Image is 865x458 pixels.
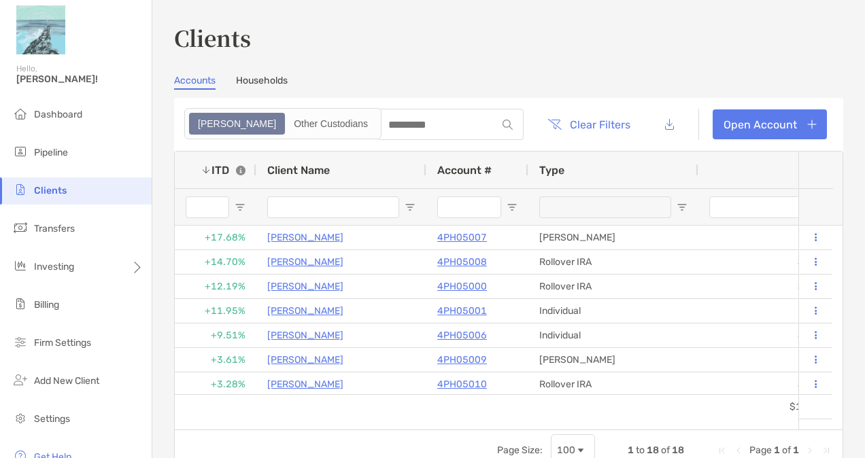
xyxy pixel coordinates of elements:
[235,202,245,213] button: Open Filter Menu
[821,445,832,456] div: Last Page
[236,75,288,90] a: Households
[186,196,229,218] input: ITD Filter Input
[267,327,343,344] a: [PERSON_NAME]
[34,147,68,158] span: Pipeline
[628,444,634,456] span: 1
[437,376,487,393] a: 4PH05010
[12,143,29,160] img: pipeline icon
[709,196,841,218] input: Balance Filter Input
[12,258,29,274] img: investing icon
[184,108,381,139] div: segmented control
[793,444,799,456] span: 1
[34,185,67,196] span: Clients
[267,196,399,218] input: Client Name Filter Input
[507,202,518,213] button: Open Filter Menu
[528,226,698,249] div: [PERSON_NAME]
[267,376,343,393] a: [PERSON_NAME]
[12,334,29,350] img: firm-settings icon
[528,323,698,347] div: Individual
[16,73,143,85] span: [PERSON_NAME]!
[528,348,698,372] div: [PERSON_NAME]
[12,181,29,198] img: clients icon
[749,444,772,456] span: Page
[528,250,698,274] div: Rollover IRA
[557,444,575,456] div: 100
[503,120,513,130] img: input icon
[497,444,543,456] div: Page Size:
[175,226,256,249] div: +17.68%
[175,323,256,347] div: +9.51%
[174,22,843,53] h3: Clients
[34,337,91,349] span: Firm Settings
[12,372,29,388] img: add_new_client icon
[782,444,791,456] span: of
[34,223,75,234] span: Transfers
[405,202,415,213] button: Open Filter Menu
[34,413,70,425] span: Settings
[267,351,343,368] a: [PERSON_NAME]
[528,372,698,396] div: Rollover IRA
[175,348,256,372] div: +3.61%
[733,445,744,456] div: Previous Page
[437,229,487,246] a: 4PH05007
[34,299,59,311] span: Billing
[539,164,564,177] span: Type
[537,109,641,139] button: Clear Filters
[647,444,659,456] span: 18
[713,109,827,139] a: Open Account
[267,229,343,246] a: [PERSON_NAME]
[34,261,74,272] span: Investing
[804,445,815,456] div: Next Page
[267,164,330,177] span: Client Name
[12,296,29,312] img: billing icon
[267,253,343,270] a: [PERSON_NAME]
[437,196,501,218] input: Account # Filter Input
[437,327,487,344] a: 4PH05006
[174,75,216,90] a: Accounts
[190,114,284,133] div: Zoe
[267,278,343,295] a: [PERSON_NAME]
[437,253,487,270] a: 4PH05008
[437,302,487,319] a: 4PH05001
[677,202,688,213] button: Open Filter Menu
[16,5,65,54] img: Zoe Logo
[661,444,670,456] span: of
[528,299,698,323] div: Individual
[636,444,645,456] span: to
[672,444,684,456] span: 18
[267,302,343,319] a: [PERSON_NAME]
[528,275,698,298] div: Rollover IRA
[286,114,375,133] div: Other Custodians
[12,410,29,426] img: settings icon
[211,164,245,177] div: ITD
[175,275,256,298] div: +12.19%
[34,109,82,120] span: Dashboard
[437,351,487,368] a: 4PH05009
[175,250,256,274] div: +14.70%
[175,372,256,396] div: +3.28%
[717,445,728,456] div: First Page
[12,105,29,122] img: dashboard icon
[175,299,256,323] div: +11.95%
[12,219,29,236] img: transfers icon
[437,164,492,177] span: Account #
[437,278,487,295] a: 4PH05000
[34,375,99,387] span: Add New Client
[774,444,780,456] span: 1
